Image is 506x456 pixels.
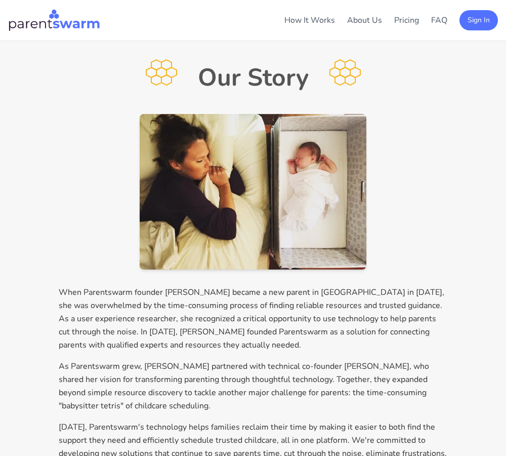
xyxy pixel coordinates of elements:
a: About Us [347,15,382,26]
button: Sign In [459,10,498,30]
h1: Our Story [198,65,309,90]
a: Pricing [394,15,419,26]
a: How It Works [284,15,335,26]
a: Sign In [459,14,498,25]
p: As Parentswarm grew, [PERSON_NAME] partnered with technical co-founder [PERSON_NAME], who shared ... [59,360,447,412]
img: Parent and baby sleeping peacefully [140,114,366,270]
img: Parentswarm Logo [8,8,100,32]
p: When Parentswarm founder [PERSON_NAME] became a new parent in [GEOGRAPHIC_DATA] in [DATE], she wa... [59,286,447,352]
a: FAQ [431,15,447,26]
